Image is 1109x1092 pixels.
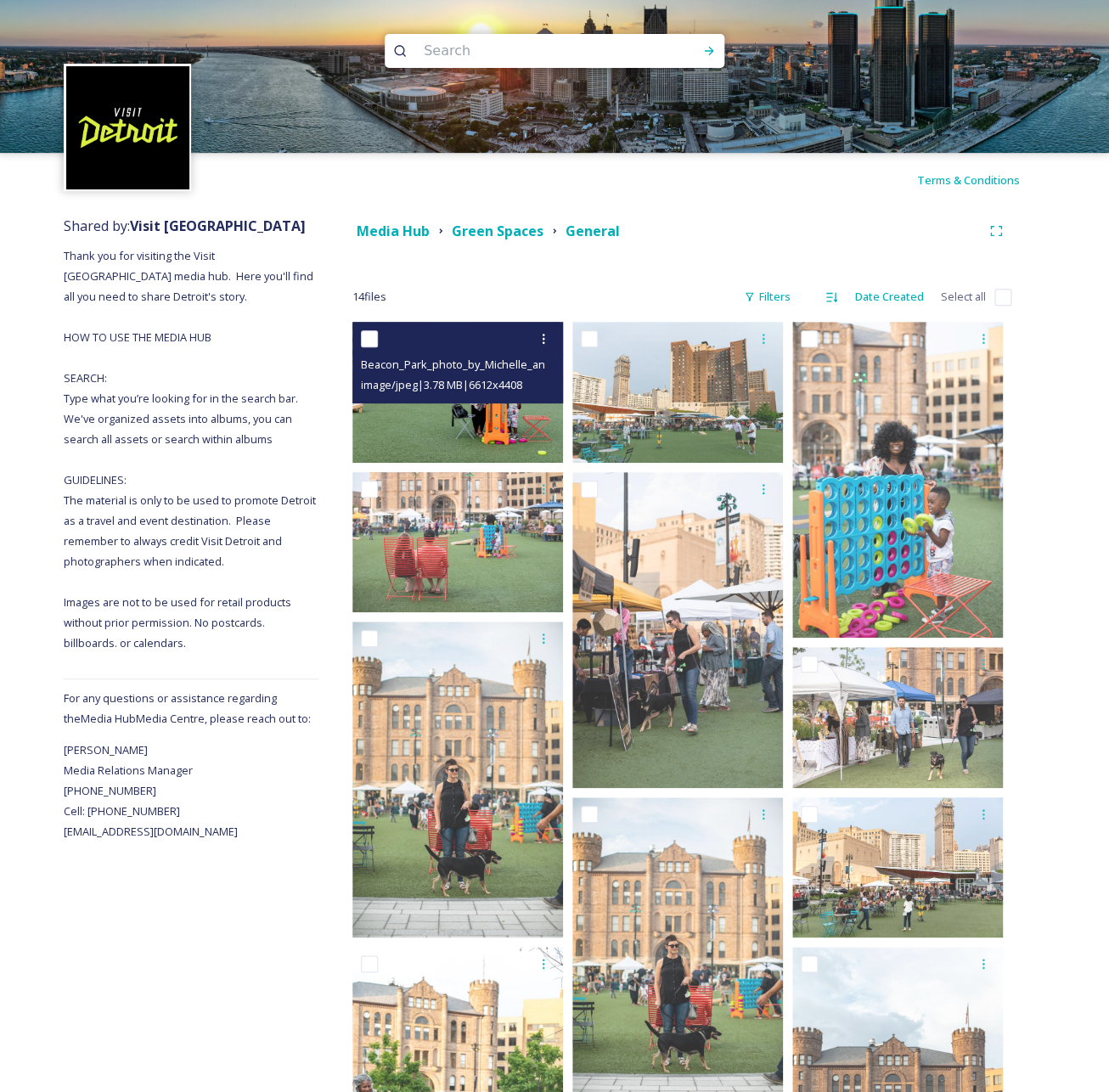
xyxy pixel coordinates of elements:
[352,471,563,611] img: Beacon_Park_photo_by_Michelle_and_Chris_Gerard_DMCVB-943.jpeg
[735,280,799,313] div: Filters
[361,377,522,392] span: image/jpeg | 3.78 MB | 6612 x 4408
[792,322,1003,638] img: Beacon_Park_photo_by_Michelle_and_Chris_Gerard_DMCVB-927.jpeg
[352,622,563,937] img: DMCVB-956-BeaconPark-PhotoCredit_Michelle_and_Chris_Gerard-DurationUnlimited.jpg
[792,796,1003,937] img: Beacon_Park_photo_by_Michelle_and_Chris_Gerard_DMCVB-959.jpeg
[452,222,543,240] strong: Green Spaces
[130,217,306,235] strong: Visit [GEOGRAPHIC_DATA]
[917,170,1045,190] a: Terms & Conditions
[566,222,620,240] strong: General
[352,289,386,305] span: 14 file s
[64,742,238,839] span: [PERSON_NAME] Media Relations Manager [PHONE_NUMBER] Cell: [PHONE_NUMBER] [EMAIL_ADDRESS][DOMAIN_...
[357,222,430,240] strong: Media Hub
[941,289,986,305] span: Select all
[361,356,713,372] span: Beacon_Park_photo_by_Michelle_and_Chris_Gerard_DMCVB-921.jpeg
[64,217,306,235] span: Shared by:
[64,248,318,650] span: Thank you for visiting the Visit [GEOGRAPHIC_DATA] media hub. Here you'll find all you need to sh...
[66,66,189,189] img: VISIT%20DETROIT%20LOGO%20-%20BLACK%20BACKGROUND.png
[572,322,783,462] img: Beacon_Park_photo_by_Michelle_and_Chris_Gerard_DMCVB-926.jpeg
[572,472,783,788] img: Beacon_Park_photo_by_Michelle_and_Chris_Gerard_DMCVB-946.jpeg
[792,647,1003,787] img: Beacon_Park_photo_by_Michelle_and_Chris_Gerard_DMCVB-954.jpeg
[415,32,648,70] input: Search
[64,690,311,726] span: For any questions or assistance regarding the Media Hub Media Centre, please reach out to:
[847,280,932,313] div: Date Created
[917,172,1020,188] span: Terms & Conditions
